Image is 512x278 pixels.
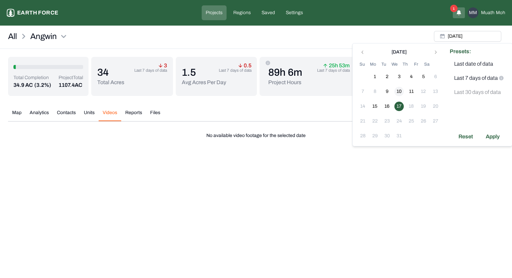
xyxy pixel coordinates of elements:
button: Videos [99,109,121,121]
button: Map [8,109,26,121]
p: Last 30 days of data [454,88,501,96]
a: Settings [282,5,307,20]
button: 4 [406,72,416,81]
p: Last 7 days of data [317,68,349,73]
button: Reports [121,109,146,121]
p: 1107.4 AC [59,81,83,89]
img: earthforce-logo-white-uG4MPadI.svg [7,9,14,17]
a: Projects [202,5,227,20]
span: Moh [496,9,505,16]
button: 3 [394,72,404,81]
div: [DATE] [391,49,407,56]
img: arrow [323,64,327,68]
p: 34.9 AC [13,81,33,89]
th: Wednesday [389,61,400,68]
button: Go to previous month [358,47,367,57]
p: No available video footage for the selected date [206,132,306,139]
p: 3 [159,64,167,68]
button: Contacts [53,109,80,121]
p: 0.5 [238,64,251,68]
a: Saved [258,5,279,20]
button: 10 [394,87,404,96]
p: Last 7 days of data [134,68,167,73]
th: Monday [367,61,378,68]
p: Regions [233,9,251,16]
button: 1 [456,9,462,17]
th: Friday [410,61,421,68]
button: 15 [370,102,379,111]
img: arrow [238,64,242,68]
button: 2 [382,72,391,81]
span: 1 [450,5,457,12]
button: 11 [406,87,416,96]
th: Tuesday [378,61,389,68]
p: (3.2%) [34,81,51,89]
p: Angwin [30,31,57,42]
p: Last 7 days of data [219,68,251,73]
button: 34.9 AC(3.2%) [13,81,51,89]
img: arrow [159,64,163,68]
th: Saturday [421,61,432,68]
p: Project Hours [268,78,302,86]
p: Settings [286,9,303,16]
p: Presets: [449,47,508,56]
button: 9 [382,87,391,96]
p: Saved [262,9,275,16]
p: 1.5 [182,66,226,78]
button: 1 [370,72,379,81]
button: Units [80,109,99,121]
p: 34 [97,66,124,78]
button: Files [146,109,164,121]
span: Muath [481,9,494,16]
a: All [8,31,17,42]
th: Sunday [356,61,367,68]
button: 17 [394,102,404,111]
p: Total Acres [97,78,124,86]
p: Project Total [59,74,83,81]
div: Reset [454,131,477,142]
p: Last 7 days of data [454,74,498,82]
a: Regions [229,5,255,20]
div: MM [468,7,478,18]
p: 89h 6m [268,66,302,78]
p: Last date of data [454,60,493,68]
p: Avg Acres Per Day [182,78,226,86]
p: Projects [206,9,223,16]
div: Apply [481,131,503,142]
button: [DATE] [434,31,501,42]
button: 16 [382,102,391,111]
p: Total Completion [13,74,51,81]
p: 25h 53m [323,64,349,68]
button: Analytics [26,109,53,121]
p: Earth force [17,9,58,17]
button: 5 [418,72,428,81]
th: Thursday [400,61,410,68]
button: MMMuathMoh [468,7,505,18]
